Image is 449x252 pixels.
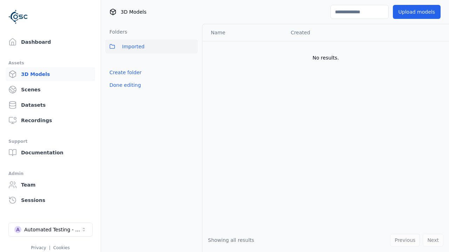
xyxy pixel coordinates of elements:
[14,226,21,233] div: A
[105,79,145,91] button: Done editing
[285,24,370,41] th: Created
[393,5,441,19] button: Upload models
[121,8,146,15] span: 3D Models
[8,7,28,27] img: Logo
[53,245,70,250] a: Cookies
[8,223,93,237] button: Select a workspace
[6,193,95,207] a: Sessions
[105,40,198,54] button: Imported
[6,67,95,81] a: 3D Models
[8,169,92,178] div: Admin
[49,245,51,250] span: |
[6,146,95,160] a: Documentation
[8,137,92,146] div: Support
[109,69,142,76] a: Create folder
[208,237,254,243] span: Showing all results
[6,83,95,97] a: Scenes
[105,28,127,35] h3: Folders
[24,226,81,233] div: Automated Testing - Playwright
[31,245,46,250] a: Privacy
[202,24,285,41] th: Name
[8,59,92,67] div: Assets
[6,98,95,112] a: Datasets
[6,178,95,192] a: Team
[6,35,95,49] a: Dashboard
[202,41,449,75] td: No results.
[6,113,95,127] a: Recordings
[122,42,145,51] span: Imported
[105,66,146,79] button: Create folder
